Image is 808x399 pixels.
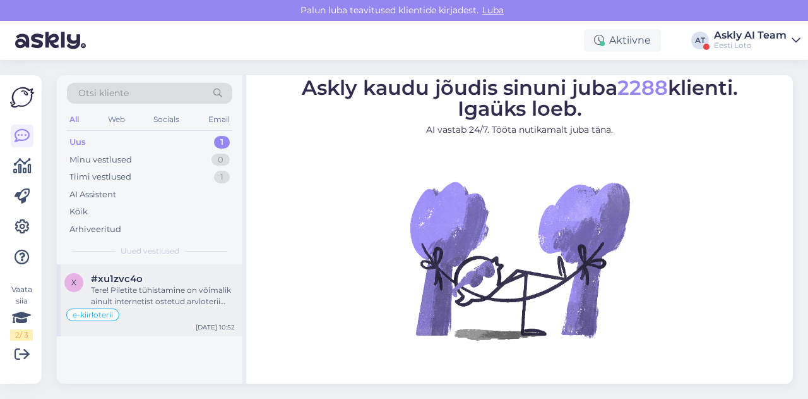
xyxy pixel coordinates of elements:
[151,111,182,128] div: Socials
[714,40,787,51] div: Eesti Loto
[196,322,235,332] div: [DATE] 10:52
[714,30,800,51] a: Askly AI TeamEesti Loto
[69,154,132,166] div: Minu vestlused
[206,111,232,128] div: Email
[71,278,76,287] span: x
[78,87,129,100] span: Otsi kliente
[691,32,709,49] div: AT
[121,245,179,257] span: Uued vestlused
[214,171,230,183] div: 1
[69,188,116,201] div: AI Assistent
[714,30,787,40] div: Askly AI Team
[91,285,235,307] div: Tere! Piletite tühistamine on võimalik ainult internetist ostetud arvloterii piletite puhul ning ...
[69,136,86,149] div: Uus
[69,223,121,236] div: Arhiveeritud
[617,75,668,99] span: 2288
[105,111,128,128] div: Web
[302,75,738,120] span: Askly kaudu jõudis sinuni juba klienti. Igaüks loeb.
[69,171,131,183] div: Tiimi vestlused
[584,29,661,52] div: Aktiivne
[478,4,508,16] span: Luba
[67,111,81,128] div: All
[73,311,113,319] span: e-kiirloterii
[302,123,738,136] p: AI vastab 24/7. Tööta nutikamalt juba täna.
[10,85,34,109] img: Askly Logo
[10,329,33,341] div: 2 / 3
[69,206,88,218] div: Kõik
[10,284,33,341] div: Vaata siia
[406,146,633,374] img: No Chat active
[214,136,230,149] div: 1
[91,273,143,285] span: #xu1zvc4o
[211,154,230,166] div: 0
